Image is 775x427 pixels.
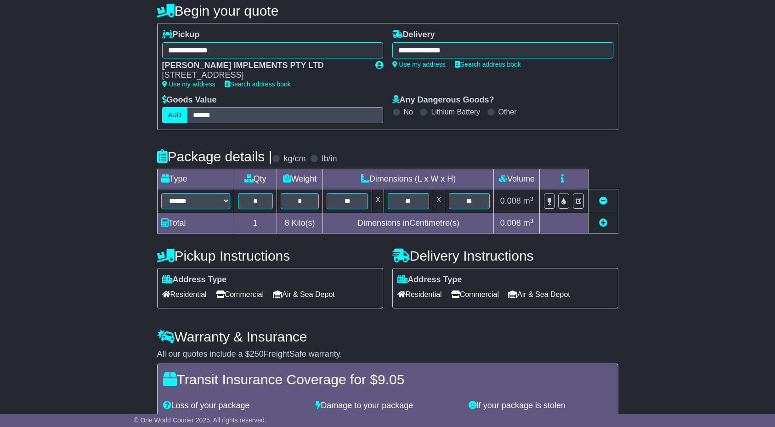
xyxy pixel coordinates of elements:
[250,349,264,359] span: 250
[392,248,618,263] h4: Delivery Instructions
[234,169,277,189] td: Qty
[599,196,607,205] a: Remove this item
[162,80,215,88] a: Use my address
[392,95,494,105] label: Any Dangerous Goods?
[508,287,570,302] span: Air & Sea Depot
[523,218,534,228] span: m
[323,213,494,233] td: Dimensions in Centimetre(s)
[162,30,200,40] label: Pickup
[162,95,217,105] label: Goods Value
[530,195,534,202] sup: 3
[277,169,323,189] td: Weight
[216,287,264,302] span: Commercial
[530,217,534,224] sup: 3
[500,218,521,228] span: 0.008
[404,108,413,116] label: No
[157,329,618,344] h4: Warranty & Insurance
[134,416,266,424] span: © One World Courier 2025. All rights reserved.
[498,108,517,116] label: Other
[322,154,337,164] label: lb/in
[455,61,521,68] a: Search address book
[162,287,207,302] span: Residential
[157,213,234,233] td: Total
[451,287,499,302] span: Commercial
[234,213,277,233] td: 1
[397,275,462,285] label: Address Type
[372,189,384,213] td: x
[500,196,521,205] span: 0.008
[599,218,607,228] a: Add new item
[158,401,311,411] div: Loss of your package
[162,61,366,71] div: [PERSON_NAME] IMPLEMENTS PTY LTD
[157,149,272,164] h4: Package details |
[283,154,305,164] label: kg/cm
[273,287,335,302] span: Air & Sea Depot
[378,372,404,387] span: 9.05
[464,401,617,411] div: If your package is stolen
[163,372,612,387] h4: Transit Insurance Coverage for $
[494,169,540,189] td: Volume
[157,349,618,359] div: All our quotes include a $ FreightSafe warranty.
[162,70,366,80] div: [STREET_ADDRESS]
[225,80,291,88] a: Search address book
[284,218,289,228] span: 8
[433,189,445,213] td: x
[323,169,494,189] td: Dimensions (L x W x H)
[162,107,188,123] label: AUD
[277,213,323,233] td: Kilo(s)
[157,3,618,18] h4: Begin your quote
[157,169,234,189] td: Type
[397,287,442,302] span: Residential
[311,401,464,411] div: Damage to your package
[523,196,534,205] span: m
[392,30,435,40] label: Delivery
[392,61,446,68] a: Use my address
[431,108,480,116] label: Lithium Battery
[162,275,227,285] label: Address Type
[157,248,383,263] h4: Pickup Instructions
